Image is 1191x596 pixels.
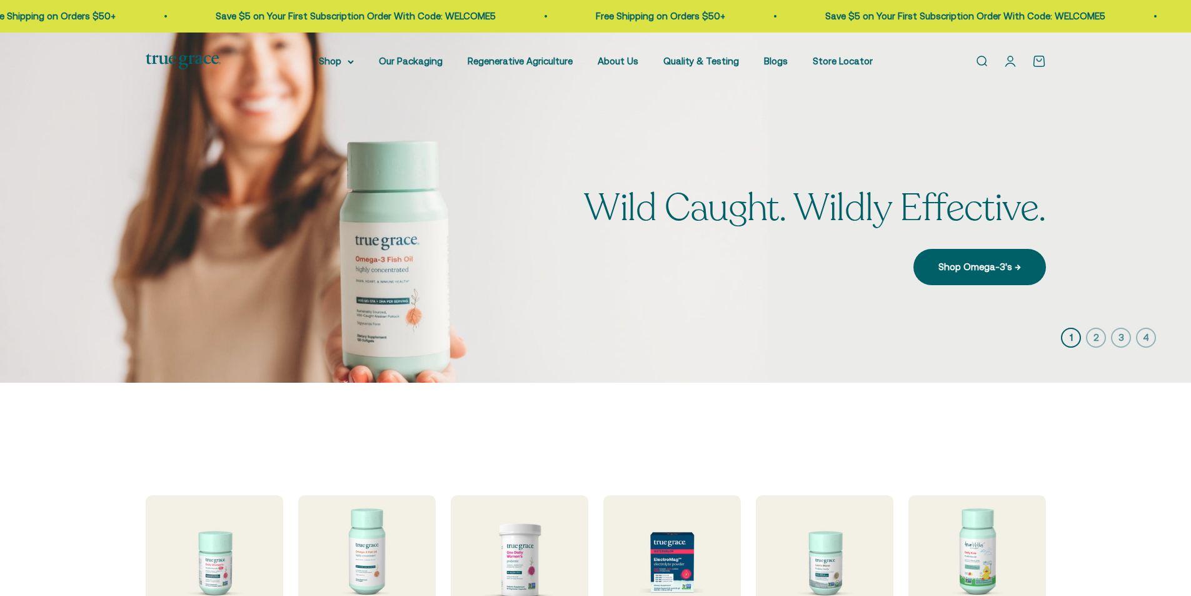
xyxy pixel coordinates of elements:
a: Free Shipping on Orders $50+ [1036,11,1165,21]
button: 3 [1111,328,1131,348]
p: Save $5 on Your First Subscription Order With Code: WELCOME5 [656,9,936,24]
a: Store Locator [813,56,873,66]
a: About Us [598,56,638,66]
a: Shop Omega-3's → [913,249,1046,285]
summary: Shop [319,54,354,69]
a: Quality & Testing [663,56,739,66]
split-lines: Wild Caught. Wildly Effective. [584,183,1045,234]
button: 1 [1061,328,1081,348]
p: Save $5 on Your First Subscription Order With Code: WELCOME5 [46,9,326,24]
button: 2 [1086,328,1106,348]
a: Blogs [764,56,788,66]
button: 4 [1136,328,1156,348]
a: Regenerative Agriculture [468,56,573,66]
a: Our Packaging [379,56,443,66]
a: Free Shipping on Orders $50+ [426,11,556,21]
